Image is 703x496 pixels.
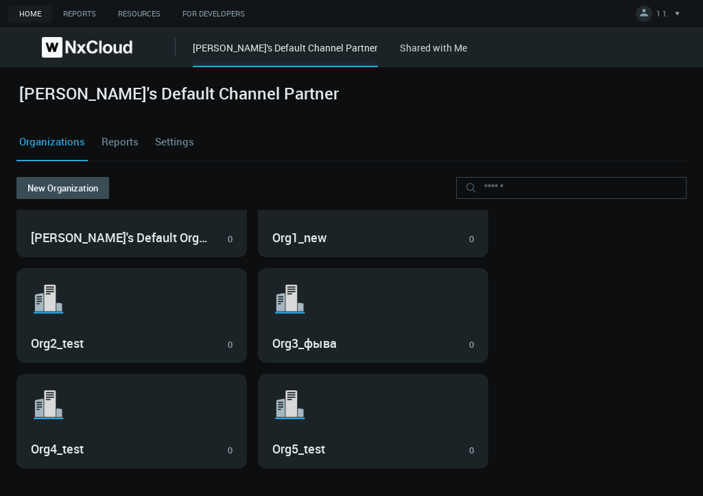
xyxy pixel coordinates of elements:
h3: Org2_test [31,336,213,351]
a: Reports [52,5,107,23]
div: 0 [228,233,233,246]
button: New Organization [16,177,109,199]
span: 1 1. [656,8,669,24]
h3: Org4_test [31,442,213,457]
a: Home [8,5,52,23]
div: 0 [228,338,233,352]
a: Shared with Me [400,41,467,54]
h3: Org1_new [272,231,454,246]
a: Settings [152,123,197,161]
a: For Developers [171,5,256,23]
a: Resources [107,5,171,23]
h3: Org5_test [272,442,454,457]
h2: [PERSON_NAME]'s Default Channel Partner [19,84,339,104]
div: 0 [228,444,233,458]
div: 0 [469,233,474,246]
h3: Org3_фыва [272,336,454,351]
div: 0 [469,338,474,352]
img: Nx Cloud logo [42,37,132,58]
a: Organizations [16,123,88,161]
div: 0 [469,444,474,458]
a: Reports [99,123,141,161]
div: [PERSON_NAME]'s Default Channel Partner [193,40,378,67]
h3: [PERSON_NAME]'s Default Organization [31,231,213,246]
